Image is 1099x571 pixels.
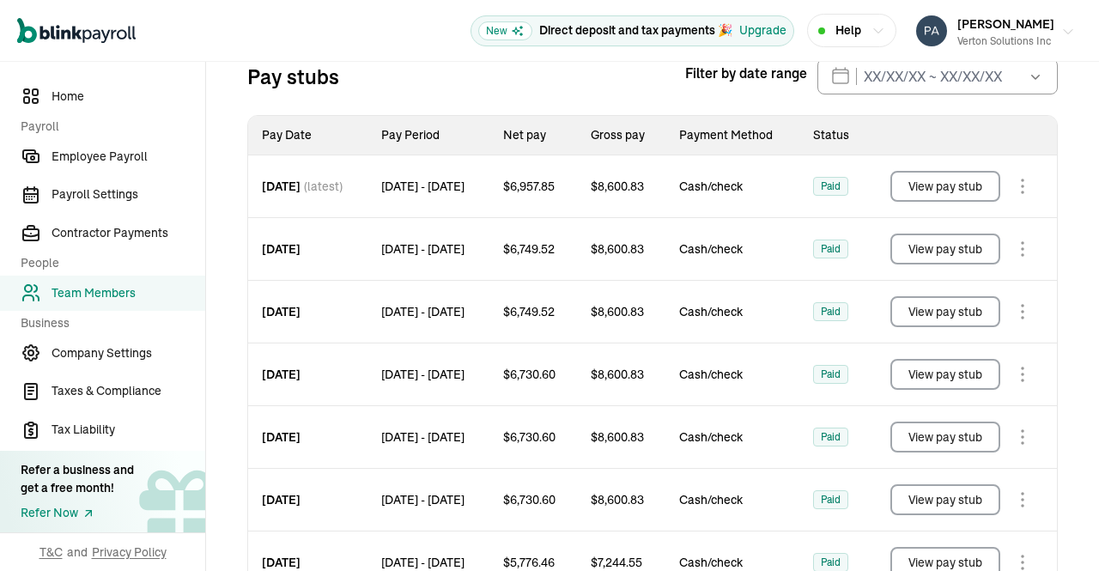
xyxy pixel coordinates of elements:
span: T&C [39,544,63,561]
span: (latest) [304,178,343,195]
th: Payment Method [665,116,798,155]
span: $ 6,957.85 [503,178,555,195]
span: [DATE] - [DATE] [381,554,464,571]
span: $ 6,730.60 [503,428,556,446]
span: $ 6,730.60 [503,366,556,383]
span: [DATE] [262,178,301,195]
span: $ 8,600.83 [591,178,644,195]
span: Taxes & Compliance [52,382,205,400]
span: Team Members [52,284,205,302]
span: $ 8,600.83 [591,428,644,446]
input: XX/XX/XX ~ XX/XX/XX [817,58,1058,94]
span: Help [835,21,861,39]
span: Cash/check [679,366,785,383]
span: Paid [821,240,841,258]
span: Paid [821,303,841,320]
a: Refer Now [21,504,134,522]
span: [DATE] - [DATE] [381,303,464,320]
button: View pay stub [890,359,1000,390]
span: Cash/check [679,303,785,320]
nav: Global [17,6,136,56]
span: [DATE] - [DATE] [381,366,464,383]
span: Payroll [21,118,195,136]
button: View pay stub [890,171,1000,202]
span: [PERSON_NAME] [957,16,1054,32]
span: [DATE] - [DATE] [381,240,464,258]
span: [DATE] - [DATE] [381,491,464,508]
span: [DATE] [262,428,301,446]
button: [PERSON_NAME]Verton Solutions Inc [909,9,1082,52]
th: Pay Period [367,116,489,155]
span: $ 6,730.60 [503,491,556,508]
span: Company Settings [52,344,205,362]
span: People [21,254,195,272]
span: [DATE] - [DATE] [381,428,464,446]
span: Contractor Payments [52,224,205,242]
div: Refer a business and get a free month! [21,461,134,497]
span: Privacy Policy [92,544,167,561]
span: Cash/check [679,554,785,571]
span: [DATE] [262,366,301,383]
span: Payroll Settings [52,185,205,203]
span: Business [21,314,195,332]
span: Paid [821,178,841,195]
span: $ 6,749.52 [503,303,555,320]
span: [DATE] [262,303,301,320]
span: Paid [821,366,841,383]
span: New [478,21,532,40]
th: Gross pay [577,116,665,155]
th: Pay Date [248,116,367,155]
iframe: Chat Widget [813,386,1099,571]
button: View pay stub [890,234,1000,264]
th: Net pay [489,116,577,155]
h3: Pay stubs [247,63,339,90]
span: Home [52,88,205,106]
span: Filter by date range [685,63,807,83]
span: $ 8,600.83 [591,366,644,383]
span: Cash/check [679,428,785,446]
button: Upgrade [739,21,786,39]
span: Tax Liability [52,421,205,439]
span: [DATE] [262,240,301,258]
th: Status [799,116,868,155]
span: $ 6,749.52 [503,240,555,258]
span: $ 8,600.83 [591,240,644,258]
p: Direct deposit and tax payments 🎉 [539,21,732,39]
span: [DATE] - [DATE] [381,178,464,195]
button: View pay stub [890,296,1000,327]
span: Cash/check [679,178,785,195]
div: Verton Solutions Inc [957,33,1054,49]
span: Cash/check [679,240,785,258]
span: [DATE] [262,491,301,508]
span: [DATE] [262,554,301,571]
span: $ 7,244.55 [591,554,642,571]
span: Cash/check [679,491,785,508]
span: $ 5,776.46 [503,554,555,571]
span: $ 8,600.83 [591,491,644,508]
span: Employee Payroll [52,148,205,166]
button: Help [807,14,896,47]
span: $ 8,600.83 [591,303,644,320]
